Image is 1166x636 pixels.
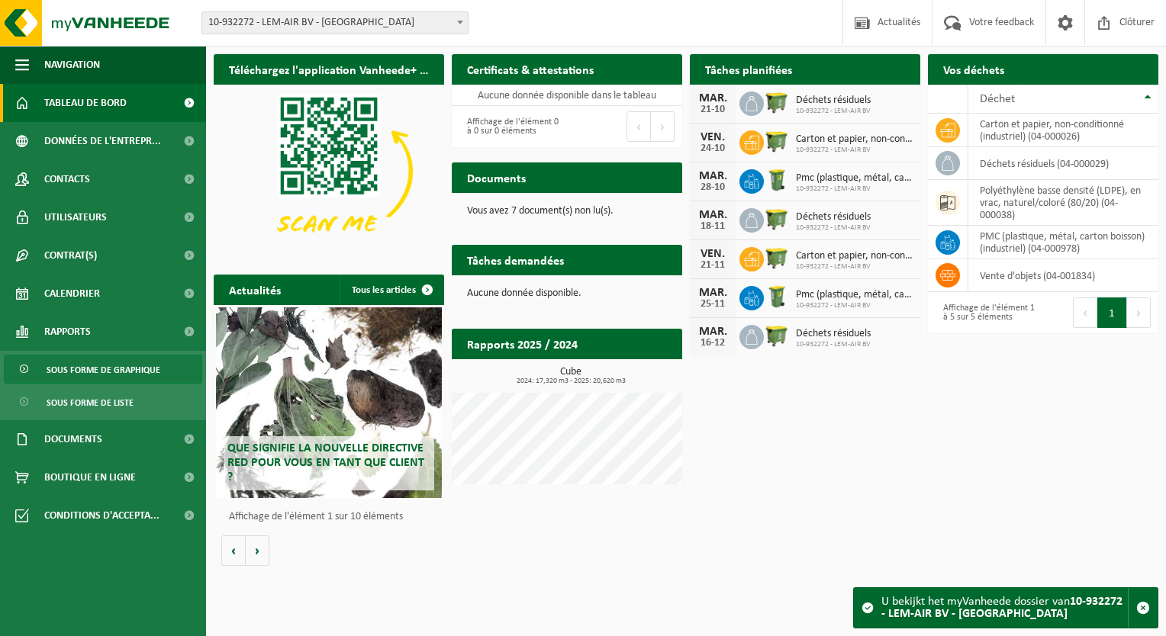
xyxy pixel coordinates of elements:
[968,180,1158,226] td: polyéthylène basse densité (LDPE), en vrac, naturel/coloré (80/20) (04-000038)
[44,84,127,122] span: Tableau de bord
[202,12,468,34] span: 10-932272 - LEM-AIR BV - MONT-SAINT-GUIBERT
[697,287,728,299] div: MAR.
[796,262,913,271] span: 10-932272 - LEM-AIR BV
[459,367,682,385] h3: Cube
[4,355,202,384] a: Sous forme de graphique
[1097,297,1127,328] button: 1
[47,355,160,384] span: Sous forme de graphique
[796,289,913,301] span: Pmc (plastique, métal, carton boisson) (industriel)
[229,512,436,522] p: Affichage de l'élément 1 sur 10 éléments
[881,596,1123,620] strong: 10-932272 - LEM-AIR BV - [GEOGRAPHIC_DATA]
[44,198,107,236] span: Utilisateurs
[452,162,541,192] h2: Documents
[452,245,579,275] h2: Tâches demandées
[697,260,728,271] div: 21-11
[1073,297,1097,328] button: Previous
[214,275,296,304] h2: Actualités
[44,236,97,275] span: Contrat(s)
[968,114,1158,147] td: carton et papier, non-conditionné (industriel) (04-000026)
[452,54,609,84] h2: Certificats & attestations
[214,85,444,258] img: Download de VHEPlus App
[44,275,100,313] span: Calendrier
[796,146,913,155] span: 10-932272 - LEM-AIR BV
[697,131,728,143] div: VEN.
[452,329,593,358] h2: Rapports 2025 / 2024
[44,313,91,351] span: Rapports
[227,442,424,483] span: Que signifie la nouvelle directive RED pour vous en tant que client ?
[796,223,871,233] span: 10-932272 - LEM-AIR BV
[796,185,913,194] span: 10-932272 - LEM-AIR BV
[44,496,159,535] span: Conditions d'accepta...
[796,107,871,116] span: 10-932272 - LEM-AIR BV
[340,275,443,305] a: Tous les articles
[44,420,102,458] span: Documents
[44,160,90,198] span: Contacts
[764,323,790,349] img: WB-1100-HPE-GN-50
[796,95,871,107] span: Déchets résiduels
[764,245,790,271] img: WB-1100-HPE-GN-50
[452,85,682,106] td: Aucune donnée disponible dans le tableau
[651,111,675,142] button: Next
[697,248,728,260] div: VEN.
[764,284,790,310] img: WB-0240-HPE-GN-50
[216,307,442,498] a: Que signifie la nouvelle directive RED pour vous en tant que client ?
[968,147,1158,180] td: déchets résiduels (04-000029)
[796,172,913,185] span: Pmc (plastique, métal, carton boisson) (industriel)
[697,299,728,310] div: 25-11
[44,122,161,160] span: Données de l'entrepr...
[626,111,651,142] button: Previous
[968,226,1158,259] td: PMC (plastique, métal, carton boisson) (industriel) (04-000978)
[1127,297,1151,328] button: Next
[697,143,728,154] div: 24-10
[549,358,681,389] a: Consulter les rapports
[796,328,871,340] span: Déchets résiduels
[214,54,444,84] h2: Téléchargez l'application Vanheede+ maintenant!
[697,104,728,115] div: 21-10
[928,54,1019,84] h2: Vos déchets
[697,338,728,349] div: 16-12
[764,89,790,115] img: WB-1100-HPE-GN-50
[467,288,667,299] p: Aucune donnée disponible.
[796,211,871,223] span: Déchets résiduels
[697,170,728,182] div: MAR.
[246,535,269,566] button: Volgende
[47,388,134,417] span: Sous forme de liste
[697,182,728,193] div: 28-10
[796,250,913,262] span: Carton et papier, non-conditionné (industriel)
[936,296,1036,329] div: Affichage de l'élément 1 à 5 sur 5 éléments
[968,259,1158,292] td: vente d'objets (04-001834)
[764,206,790,232] img: WB-1100-HPE-GN-50
[764,128,790,154] img: WB-1100-HPE-GN-50
[690,54,807,84] h2: Tâches planifiées
[459,110,559,143] div: Affichage de l'élément 0 à 0 sur 0 éléments
[796,133,913,146] span: Carton et papier, non-conditionné (industriel)
[221,535,246,566] button: Vorige
[201,11,469,34] span: 10-932272 - LEM-AIR BV - MONT-SAINT-GUIBERT
[764,167,790,193] img: WB-0240-HPE-GN-50
[697,221,728,232] div: 18-11
[796,301,913,310] span: 10-932272 - LEM-AIR BV
[467,206,667,217] p: Vous avez 7 document(s) non lu(s).
[4,387,202,416] a: Sous forme de liste
[697,326,728,338] div: MAR.
[796,340,871,349] span: 10-932272 - LEM-AIR BV
[459,377,682,385] span: 2024: 17,320 m3 - 2025: 20,620 m3
[697,92,728,104] div: MAR.
[881,588,1128,628] div: U bekijkt het myVanheede dossier van
[44,458,136,496] span: Boutique en ligne
[697,209,728,221] div: MAR.
[44,46,100,84] span: Navigation
[980,93,1015,105] span: Déchet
